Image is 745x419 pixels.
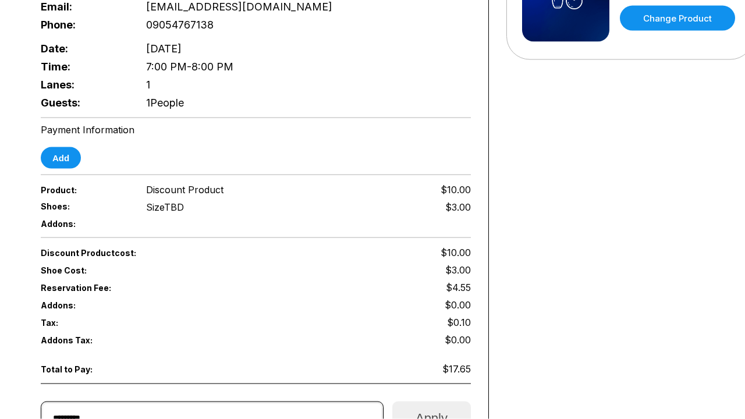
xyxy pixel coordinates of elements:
[445,334,471,346] span: $0.00
[41,318,127,328] span: Tax:
[146,97,184,109] span: 1 People
[41,147,81,169] button: Add
[41,124,471,136] div: Payment Information
[41,1,127,13] span: Email:
[41,97,127,109] span: Guests:
[446,282,471,293] span: $4.55
[447,317,471,328] span: $0.10
[41,248,256,258] span: Discount Product cost:
[445,201,471,213] div: $3.00
[41,61,127,73] span: Time:
[445,299,471,311] span: $0.00
[41,335,127,345] span: Addons Tax:
[41,364,127,374] span: Total to Pay:
[146,79,150,91] span: 1
[41,300,127,310] span: Addons:
[445,264,471,276] span: $3.00
[41,265,127,275] span: Shoe Cost:
[146,61,233,73] span: 7:00 PM - 8:00 PM
[620,6,735,31] a: Change Product
[41,219,127,229] span: Addons:
[41,19,127,31] span: Phone:
[146,201,184,213] div: Size TBD
[41,283,256,293] span: Reservation Fee:
[41,185,127,195] span: Product:
[441,247,471,258] span: $10.00
[146,184,223,196] span: Discount Product
[146,19,214,31] span: 09054767138
[441,184,471,196] span: $10.00
[146,42,182,55] span: [DATE]
[41,201,127,211] span: Shoes:
[41,79,127,91] span: Lanes:
[442,363,471,375] span: $17.65
[146,1,332,13] span: [EMAIL_ADDRESS][DOMAIN_NAME]
[41,42,127,55] span: Date:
